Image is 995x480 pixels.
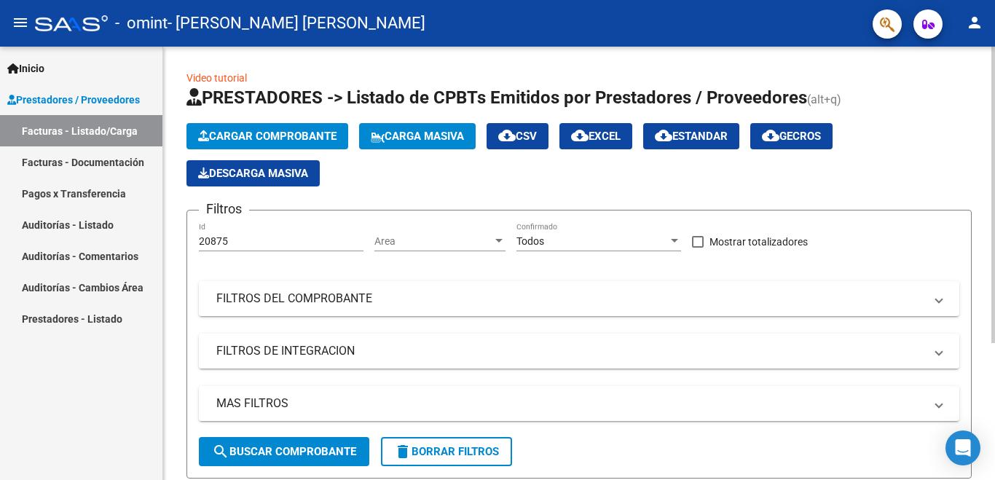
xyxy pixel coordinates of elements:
[199,386,959,421] mat-expansion-panel-header: MAS FILTROS
[371,130,464,143] span: Carga Masiva
[498,130,537,143] span: CSV
[199,437,369,466] button: Buscar Comprobante
[198,130,337,143] span: Cargar Comprobante
[750,123,833,149] button: Gecros
[374,235,492,248] span: Area
[709,233,808,251] span: Mostrar totalizadores
[12,14,29,31] mat-icon: menu
[559,123,632,149] button: EXCEL
[199,334,959,369] mat-expansion-panel-header: FILTROS DE INTEGRACION
[643,123,739,149] button: Estandar
[186,123,348,149] button: Cargar Comprobante
[655,127,672,144] mat-icon: cloud_download
[359,123,476,149] button: Carga Masiva
[571,130,621,143] span: EXCEL
[966,14,983,31] mat-icon: person
[762,130,821,143] span: Gecros
[381,437,512,466] button: Borrar Filtros
[186,72,247,84] a: Video tutorial
[115,7,168,39] span: - omint
[168,7,425,39] span: - [PERSON_NAME] [PERSON_NAME]
[216,343,924,359] mat-panel-title: FILTROS DE INTEGRACION
[186,160,320,186] button: Descarga Masiva
[186,87,807,108] span: PRESTADORES -> Listado de CPBTs Emitidos por Prestadores / Proveedores
[394,445,499,458] span: Borrar Filtros
[199,199,249,219] h3: Filtros
[212,443,229,460] mat-icon: search
[212,445,356,458] span: Buscar Comprobante
[487,123,548,149] button: CSV
[7,92,140,108] span: Prestadores / Proveedores
[655,130,728,143] span: Estandar
[216,291,924,307] mat-panel-title: FILTROS DEL COMPROBANTE
[762,127,779,144] mat-icon: cloud_download
[807,93,841,106] span: (alt+q)
[945,430,980,465] div: Open Intercom Messenger
[216,396,924,412] mat-panel-title: MAS FILTROS
[498,127,516,144] mat-icon: cloud_download
[198,167,308,180] span: Descarga Masiva
[7,60,44,76] span: Inicio
[186,160,320,186] app-download-masive: Descarga masiva de comprobantes (adjuntos)
[571,127,589,144] mat-icon: cloud_download
[516,235,544,247] span: Todos
[394,443,412,460] mat-icon: delete
[199,281,959,316] mat-expansion-panel-header: FILTROS DEL COMPROBANTE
